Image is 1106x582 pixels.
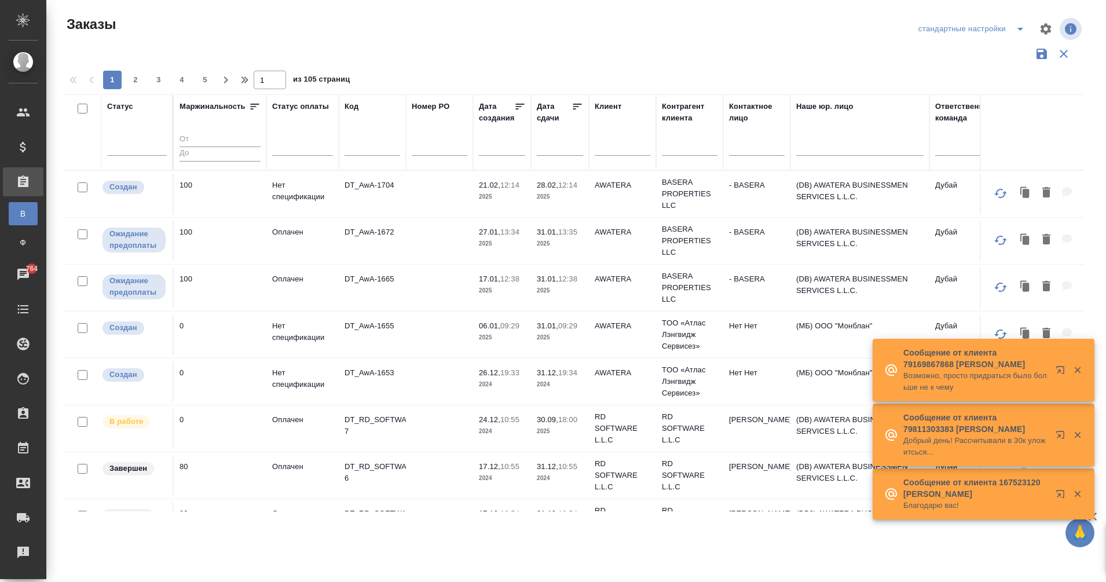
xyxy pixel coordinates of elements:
[903,412,1048,435] p: Сообщение от клиента 79811303383 [PERSON_NAME]
[903,370,1048,393] p: Возможно, просто придраться было больше не к чему
[126,74,145,86] span: 2
[3,260,43,289] a: 764
[558,415,577,424] p: 18:00
[1053,43,1075,65] button: Сбросить фильтры
[595,367,650,379] p: AWATERA
[903,500,1048,511] p: Благодарю вас!
[903,347,1048,370] p: Сообщение от клиента 79169867868 [PERSON_NAME]
[537,238,583,250] p: 2025
[595,505,650,540] p: RD SOFTWARE L.L.C
[174,314,266,355] td: 0
[662,270,717,305] p: BASERA PROPERTIES LLC
[14,237,32,248] span: Ф
[903,435,1048,458] p: Добрый день! Рассчитывали в 30к уложитсься...
[180,133,261,147] input: От
[14,208,32,219] span: В
[266,455,339,496] td: Оплачен
[662,364,717,399] p: TОО «Атлас Лэнгвидж Сервисез»
[479,228,500,236] p: 27.01,
[272,101,329,112] div: Статус оплаты
[537,321,558,330] p: 31.01,
[266,221,339,261] td: Оплачен
[479,426,525,437] p: 2024
[662,317,717,352] p: TОО «Атлас Лэнгвидж Сервисез»
[558,274,577,283] p: 12:38
[537,101,572,124] div: Дата сдачи
[479,415,500,424] p: 24.12,
[180,147,261,161] input: До
[790,361,929,402] td: (МБ) ООО "Монблан"
[345,180,400,191] p: DT_AwA-1704
[479,379,525,390] p: 2024
[266,174,339,214] td: Нет спецификации
[595,458,650,493] p: RD SOFTWARE L.L.C
[266,268,339,308] td: Оплачен
[1049,423,1076,451] button: Открыть в новой вкладке
[1015,322,1037,346] button: Клонировать
[109,369,137,380] p: Создан
[558,462,577,471] p: 10:55
[1015,275,1037,299] button: Клонировать
[345,273,400,285] p: DT_AwA-1665
[662,411,717,446] p: RD SOFTWARE L.L.C
[345,101,358,112] div: Код
[723,408,790,449] td: [PERSON_NAME]
[935,101,993,124] div: Ответственная команда
[790,221,929,261] td: (DB) AWATERA BUSINESSMEN SERVICES L.L.C.
[173,71,191,89] button: 4
[107,101,133,112] div: Статус
[1065,365,1089,375] button: Закрыть
[266,361,339,402] td: Нет спецификации
[174,268,266,308] td: 100
[662,101,717,124] div: Контрагент клиента
[19,263,45,274] span: 764
[345,508,400,531] p: DT_RD_SOFTWARE-5
[537,191,583,203] p: 2025
[537,426,583,437] p: 2025
[723,268,790,308] td: - BASERA
[266,408,339,449] td: Оплачен
[101,508,167,524] div: Выставляет КМ при направлении счета или после выполнения всех работ/сдачи заказа клиенту. Окончат...
[537,473,583,484] p: 2024
[479,368,500,377] p: 26.12,
[662,177,717,211] p: BASERA PROPERTIES LLC
[500,274,519,283] p: 12:38
[1032,15,1060,43] span: Настроить таблицу
[101,320,167,336] div: Выставляется автоматически при создании заказа
[723,502,790,543] td: [PERSON_NAME]
[537,274,558,283] p: 31.01,
[345,226,400,238] p: DT_AwA-1672
[558,181,577,189] p: 12:14
[500,462,519,471] p: 10:55
[149,71,168,89] button: 3
[1037,228,1056,252] button: Удалить
[537,228,558,236] p: 31.01,
[500,181,519,189] p: 12:14
[790,314,929,355] td: (МБ) ООО "Монблан"
[595,226,650,238] p: AWATERA
[266,502,339,543] td: Оплачен
[537,332,583,343] p: 2025
[929,221,997,261] td: Дубай
[500,321,519,330] p: 09:29
[109,510,147,521] p: Завершен
[101,461,167,477] div: Выставляет КМ при направлении счета или после выполнения всех работ/сдачи заказа клиенту. Окончат...
[1049,482,1076,510] button: Открыть в новой вкладке
[537,415,558,424] p: 30.09,
[1015,228,1037,252] button: Клонировать
[723,221,790,261] td: - BASERA
[662,458,717,493] p: RD SOFTWARE L.L.C
[595,101,621,112] div: Клиент
[500,368,519,377] p: 19:33
[64,15,116,34] span: Заказы
[796,101,854,112] div: Наше юр. лицо
[109,228,159,251] p: Ожидание предоплаты
[345,320,400,332] p: DT_AwA-1655
[987,273,1015,301] button: Обновить
[174,502,266,543] td: 80
[595,273,650,285] p: AWATERA
[109,322,137,334] p: Создан
[149,74,168,86] span: 3
[345,461,400,484] p: DT_RD_SOFTWARE-6
[479,321,500,330] p: 06.01,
